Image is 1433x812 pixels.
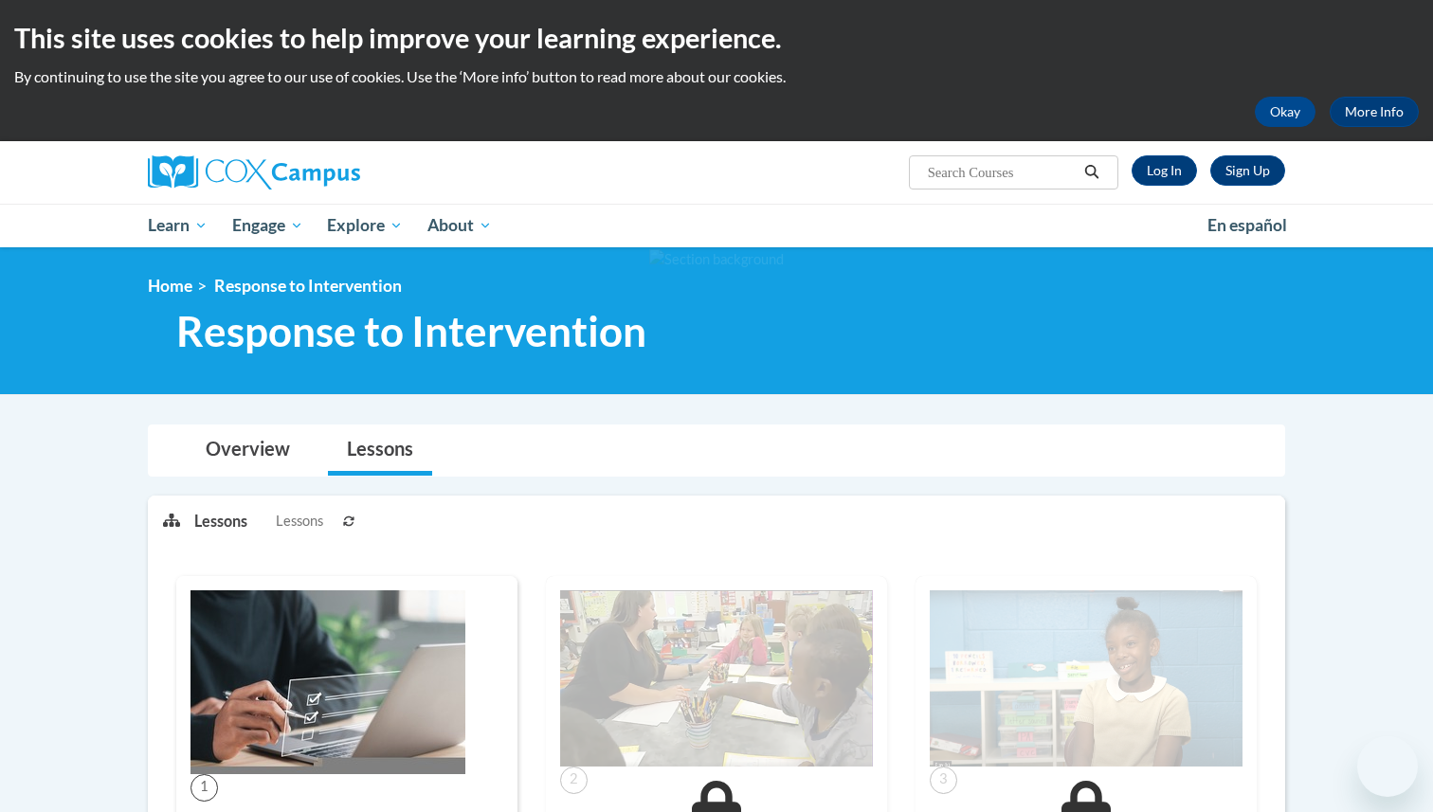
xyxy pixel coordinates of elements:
a: About [415,204,504,247]
span: 2 [560,767,588,794]
a: Register [1210,155,1285,186]
span: About [427,214,492,237]
p: Lessons [194,511,247,532]
span: Explore [327,214,403,237]
span: Response to Intervention [176,306,646,356]
a: Cox Campus [148,155,508,189]
img: Section background [649,249,784,270]
h2: This site uses cookies to help improve your learning experience. [14,19,1419,57]
span: Response to Intervention [214,276,402,296]
a: Lessons [328,425,432,476]
p: By continuing to use the site you agree to our use of cookies. Use the ‘More info’ button to read... [14,66,1419,87]
a: Home [148,276,192,296]
a: Engage [220,204,316,247]
div: Main menu [119,204,1314,247]
button: Okay [1255,97,1315,127]
button: Search [1078,161,1106,184]
a: Log In [1132,155,1197,186]
input: Search Courses [926,161,1078,184]
img: Course Image [930,590,1243,767]
a: En español [1195,206,1299,245]
a: Learn [136,204,220,247]
span: 3 [930,767,957,794]
img: Course Image [560,590,873,767]
a: More Info [1330,97,1419,127]
span: Learn [148,214,208,237]
iframe: Button to launch messaging window [1357,736,1418,797]
span: En español [1207,215,1287,235]
img: Cox Campus [148,155,360,189]
span: Lessons [276,511,323,532]
a: Overview [187,425,309,476]
a: Explore [315,204,415,247]
span: 1 [190,774,218,802]
span: Engage [232,214,303,237]
img: Course Image [190,590,465,774]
